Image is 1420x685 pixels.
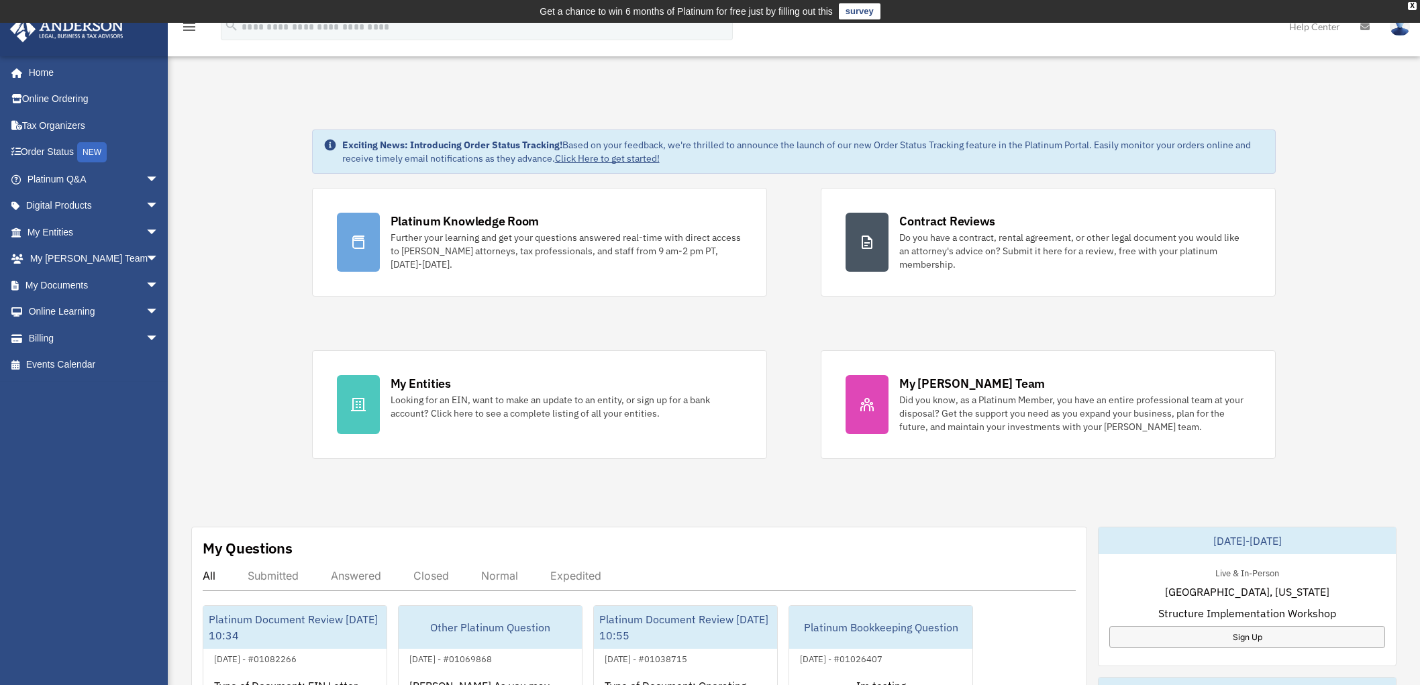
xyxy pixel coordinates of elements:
[9,193,179,219] a: Digital Productsarrow_drop_down
[1099,527,1396,554] div: [DATE]-[DATE]
[9,86,179,113] a: Online Ordering
[391,393,742,420] div: Looking for an EIN, want to make an update to an entity, or sign up for a bank account? Click her...
[481,569,518,582] div: Normal
[9,219,179,246] a: My Entitiesarrow_drop_down
[224,18,239,33] i: search
[899,375,1045,392] div: My [PERSON_NAME] Team
[342,139,562,151] strong: Exciting News: Introducing Order Status Tracking!
[312,188,767,297] a: Platinum Knowledge Room Further your learning and get your questions answered real-time with dire...
[399,606,582,649] div: Other Platinum Question
[77,142,107,162] div: NEW
[1390,17,1410,36] img: User Pic
[391,231,742,271] div: Further your learning and get your questions answered real-time with direct access to [PERSON_NAM...
[203,651,307,665] div: [DATE] - #01082266
[203,538,293,558] div: My Questions
[9,139,179,166] a: Order StatusNEW
[181,23,197,35] a: menu
[248,569,299,582] div: Submitted
[1109,626,1385,648] a: Sign Up
[146,246,172,273] span: arrow_drop_down
[203,569,215,582] div: All
[1205,565,1290,579] div: Live & In-Person
[312,350,767,459] a: My Entities Looking for an EIN, want to make an update to an entity, or sign up for a bank accoun...
[9,325,179,352] a: Billingarrow_drop_down
[1408,2,1417,10] div: close
[6,16,128,42] img: Anderson Advisors Platinum Portal
[146,219,172,246] span: arrow_drop_down
[821,350,1276,459] a: My [PERSON_NAME] Team Did you know, as a Platinum Member, you have an entire professional team at...
[899,231,1251,271] div: Do you have a contract, rental agreement, or other legal document you would like an attorney's ad...
[9,272,179,299] a: My Documentsarrow_drop_down
[146,193,172,220] span: arrow_drop_down
[540,3,833,19] div: Get a chance to win 6 months of Platinum for free just by filling out this
[331,569,381,582] div: Answered
[146,166,172,193] span: arrow_drop_down
[9,112,179,139] a: Tax Organizers
[1165,584,1329,600] span: [GEOGRAPHIC_DATA], [US_STATE]
[1158,605,1336,621] span: Structure Implementation Workshop
[146,299,172,326] span: arrow_drop_down
[342,138,1265,165] div: Based on your feedback, we're thrilled to announce the launch of our new Order Status Tracking fe...
[391,375,451,392] div: My Entities
[594,651,698,665] div: [DATE] - #01038715
[399,651,503,665] div: [DATE] - #01069868
[9,299,179,325] a: Online Learningarrow_drop_down
[181,19,197,35] i: menu
[391,213,540,229] div: Platinum Knowledge Room
[550,569,601,582] div: Expedited
[9,246,179,272] a: My [PERSON_NAME] Teamarrow_drop_down
[899,213,995,229] div: Contract Reviews
[594,606,777,649] div: Platinum Document Review [DATE] 10:55
[821,188,1276,297] a: Contract Reviews Do you have a contract, rental agreement, or other legal document you would like...
[9,166,179,193] a: Platinum Q&Aarrow_drop_down
[789,651,893,665] div: [DATE] - #01026407
[9,352,179,378] a: Events Calendar
[203,606,387,649] div: Platinum Document Review [DATE] 10:34
[839,3,880,19] a: survey
[146,272,172,299] span: arrow_drop_down
[413,569,449,582] div: Closed
[9,59,172,86] a: Home
[555,152,660,164] a: Click Here to get started!
[789,606,972,649] div: Platinum Bookkeeping Question
[146,325,172,352] span: arrow_drop_down
[899,393,1251,433] div: Did you know, as a Platinum Member, you have an entire professional team at your disposal? Get th...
